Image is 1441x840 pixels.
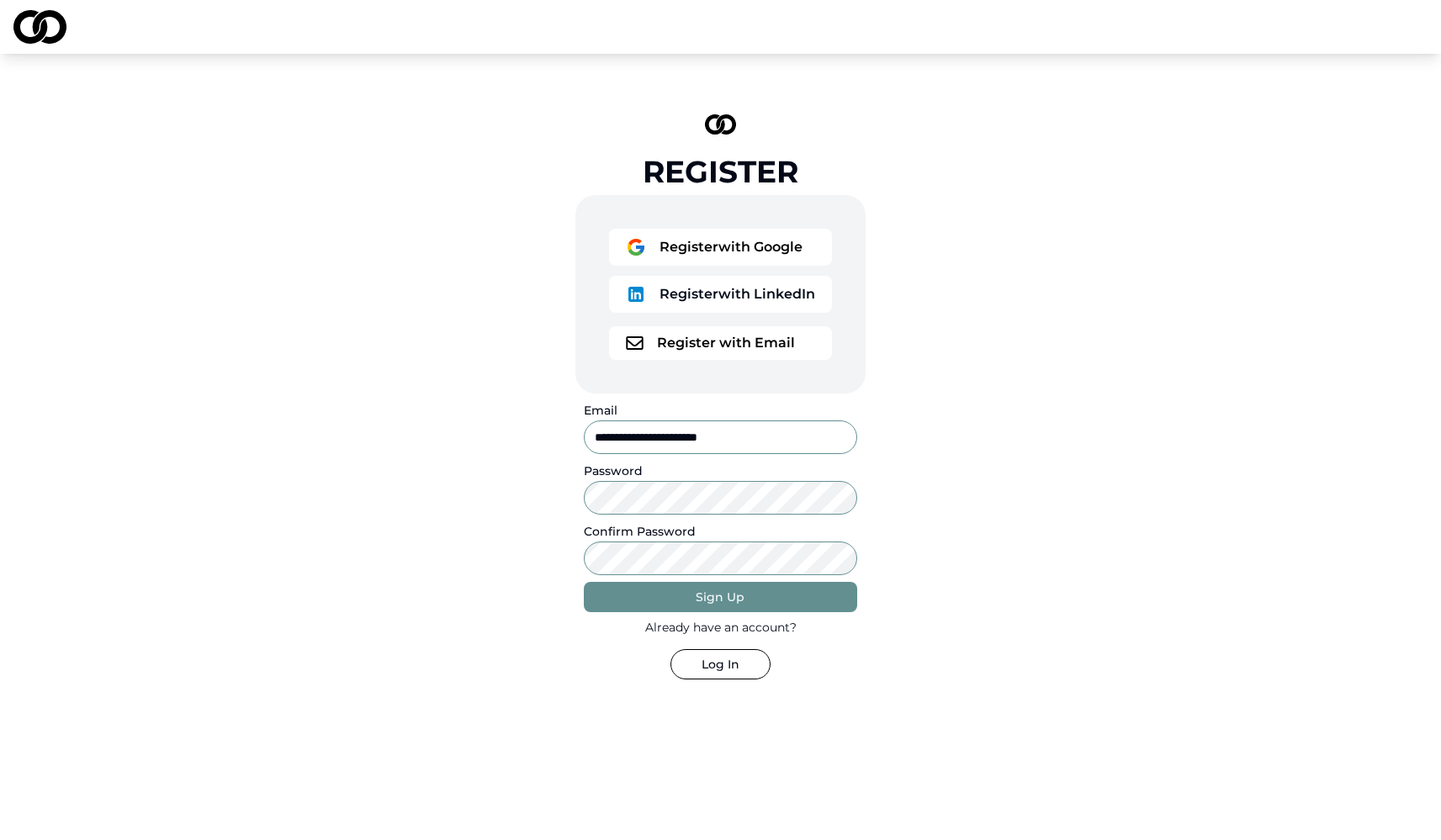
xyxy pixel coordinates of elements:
div: Already have an account? [645,619,797,636]
button: Sign Up [584,582,857,612]
label: Password [584,463,643,478]
button: logoRegister with Email [609,326,832,360]
label: Confirm Password [584,524,696,539]
button: Log In [670,649,771,679]
button: logoRegisterwith Google [609,229,832,266]
button: logoRegisterwith LinkedIn [609,276,832,313]
img: logo [705,114,737,135]
div: Sign Up [696,589,744,605]
img: logo [13,10,66,44]
label: Email [584,403,617,418]
img: logo [626,237,646,257]
div: Register [643,155,798,188]
img: logo [626,284,646,304]
img: logo [626,336,644,350]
